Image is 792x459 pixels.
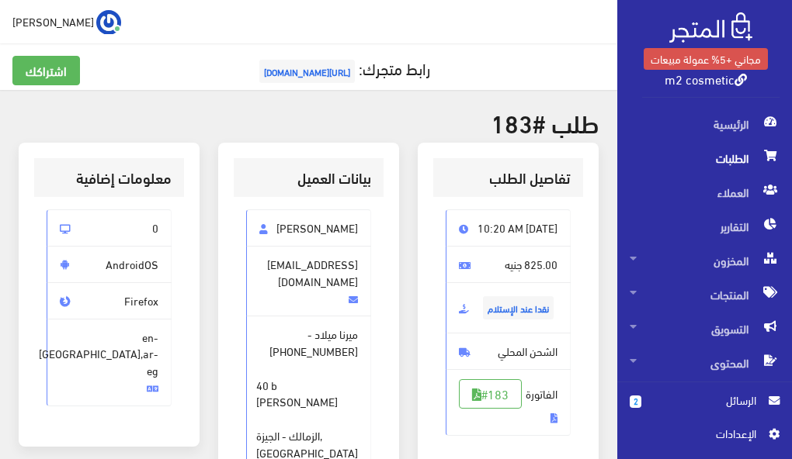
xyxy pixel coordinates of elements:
a: المحتوى [617,346,792,380]
span: 0 [47,209,172,247]
span: الرسائل [654,392,756,409]
a: الطلبات [617,141,792,175]
span: الشحن المحلي [446,333,571,370]
h3: معلومات إضافية [47,171,172,185]
h2: طلب #183 [19,109,599,136]
span: [PERSON_NAME] [12,12,94,31]
span: الرئيسية [630,107,780,141]
a: الرئيسية [617,107,792,141]
span: en-[GEOGRAPHIC_DATA],ar-eg [47,319,172,406]
span: [PERSON_NAME] [246,209,371,247]
span: [URL][DOMAIN_NAME] [259,60,355,83]
a: ... [PERSON_NAME] [12,9,121,34]
span: 825.00 جنيه [446,246,571,283]
h3: تفاصيل الطلب [446,171,571,185]
span: [PHONE_NUMBER] [269,343,358,360]
a: المخزون [617,243,792,278]
span: 2 [630,395,641,408]
a: العملاء [617,175,792,209]
span: AndroidOS [47,246,172,283]
span: الفاتورة [446,369,571,436]
span: [DATE] 10:20 AM [446,209,571,247]
a: 2 الرسائل [630,392,780,425]
span: نقدا عند الإستلام [483,296,554,319]
a: المنتجات [617,278,792,312]
a: اشتراكك [12,56,80,85]
img: ... [96,10,121,35]
a: مجاني +5% عمولة مبيعات [644,48,768,70]
a: #183 [459,379,522,409]
a: m2 cosmetic [665,67,747,90]
span: الطلبات [630,141,780,175]
span: اﻹعدادات [642,425,756,442]
span: Firefox [47,282,172,319]
span: المحتوى [630,346,780,380]
span: المنتجات [630,278,780,312]
a: اﻹعدادات [630,425,780,450]
h3: بيانات العميل [246,171,371,185]
span: التقارير [630,209,780,243]
span: [EMAIL_ADDRESS][DOMAIN_NAME] [246,246,371,316]
a: التقارير [617,209,792,243]
a: رابط متجرك:[URL][DOMAIN_NAME] [255,53,430,82]
img: . [669,12,752,43]
span: العملاء [630,175,780,209]
span: المخزون [630,243,780,278]
span: التسويق [630,312,780,346]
